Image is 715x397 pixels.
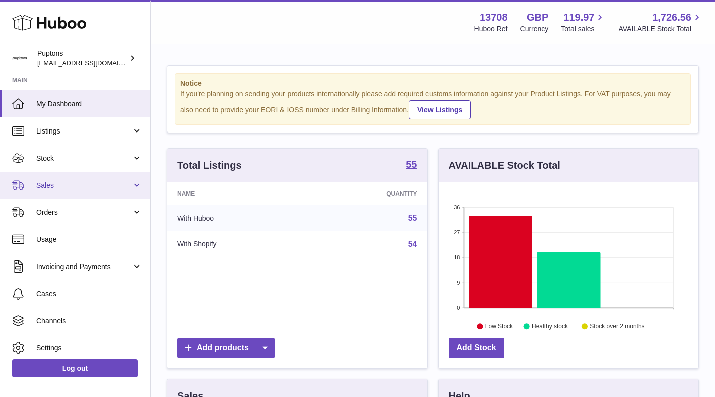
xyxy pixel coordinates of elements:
a: 54 [408,240,417,248]
span: [EMAIL_ADDRESS][DOMAIN_NAME] [37,59,148,67]
strong: GBP [527,11,548,24]
strong: 13708 [480,11,508,24]
a: 55 [408,214,417,222]
img: hello@puptons.com [12,51,27,66]
span: 119.97 [563,11,594,24]
th: Name [167,182,308,205]
span: Orders [36,208,132,217]
text: 0 [457,305,460,311]
a: 1,726.56 AVAILABLE Stock Total [618,11,703,34]
text: Low Stock [485,323,513,330]
text: 27 [454,229,460,235]
a: Add products [177,338,275,358]
span: Invoicing and Payments [36,262,132,272]
a: 119.97 Total sales [561,11,606,34]
span: Settings [36,343,142,353]
strong: 55 [406,159,417,169]
span: Stock [36,154,132,163]
td: With Huboo [167,205,308,231]
a: View Listings [409,100,471,119]
text: Stock over 2 months [590,323,644,330]
h3: Total Listings [177,159,242,172]
div: If you're planning on sending your products internationally please add required customs informati... [180,89,685,119]
text: 9 [457,280,460,286]
td: With Shopify [167,231,308,257]
span: My Dashboard [36,99,142,109]
span: 1,726.56 [652,11,691,24]
div: Currency [520,24,549,34]
span: Listings [36,126,132,136]
span: Channels [36,316,142,326]
div: Huboo Ref [474,24,508,34]
a: Add Stock [449,338,504,358]
span: Total sales [561,24,606,34]
text: 36 [454,204,460,210]
div: Puptons [37,49,127,68]
span: Cases [36,289,142,299]
a: 55 [406,159,417,171]
h3: AVAILABLE Stock Total [449,159,560,172]
text: Healthy stock [532,323,568,330]
th: Quantity [308,182,427,205]
strong: Notice [180,79,685,88]
span: AVAILABLE Stock Total [618,24,703,34]
span: Usage [36,235,142,244]
a: Log out [12,359,138,377]
text: 18 [454,254,460,260]
span: Sales [36,181,132,190]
